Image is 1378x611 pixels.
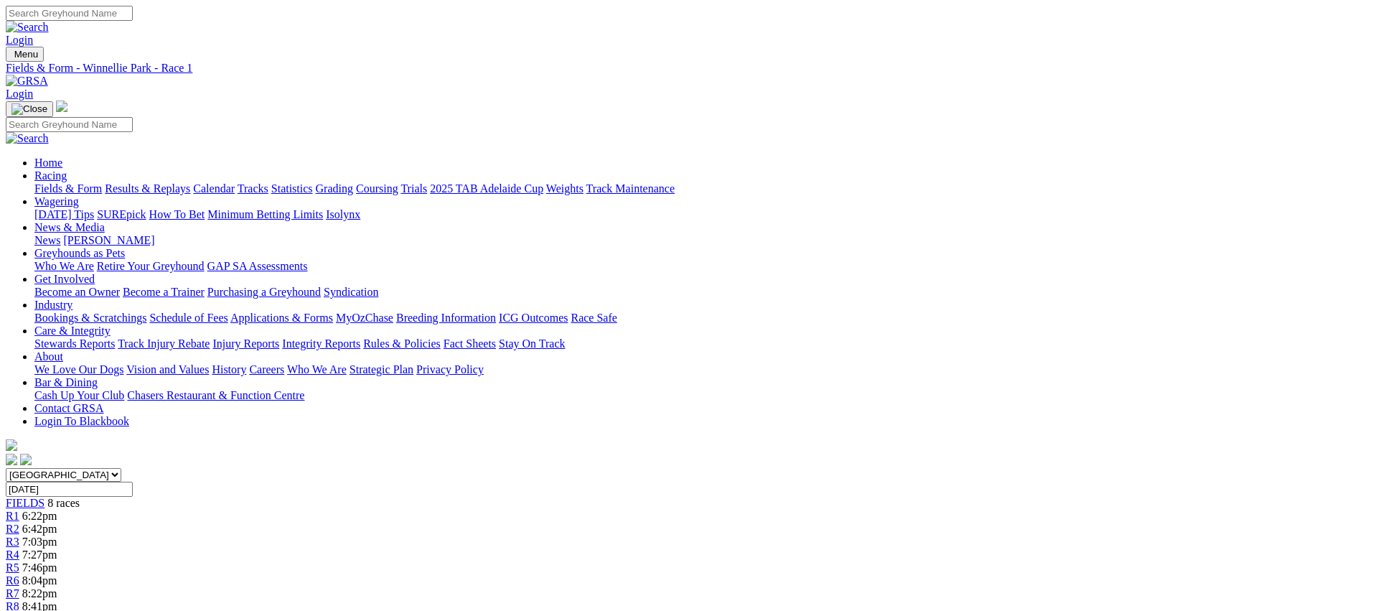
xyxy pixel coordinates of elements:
[271,182,313,195] a: Statistics
[22,561,57,574] span: 7:46pm
[249,363,284,376] a: Careers
[34,299,72,311] a: Industry
[123,286,205,298] a: Become a Trainer
[22,587,57,600] span: 8:22pm
[34,376,98,388] a: Bar & Dining
[207,208,323,220] a: Minimum Betting Limits
[34,312,1372,325] div: Industry
[324,286,378,298] a: Syndication
[336,312,393,324] a: MyOzChase
[6,88,33,100] a: Login
[282,337,360,350] a: Integrity Reports
[207,286,321,298] a: Purchasing a Greyhound
[326,208,360,220] a: Isolynx
[546,182,583,195] a: Weights
[34,286,120,298] a: Become an Owner
[97,208,146,220] a: SUREpick
[212,363,246,376] a: History
[6,75,48,88] img: GRSA
[22,523,57,535] span: 6:42pm
[34,234,60,246] a: News
[14,49,38,60] span: Menu
[238,182,268,195] a: Tracks
[6,497,44,509] a: FIELDS
[34,286,1372,299] div: Get Involved
[356,182,398,195] a: Coursing
[118,337,210,350] a: Track Injury Rebate
[34,182,1372,195] div: Racing
[6,117,133,132] input: Search
[126,363,209,376] a: Vision and Values
[105,182,190,195] a: Results & Replays
[47,497,80,509] span: 8 races
[193,182,235,195] a: Calendar
[6,561,19,574] a: R5
[363,337,441,350] a: Rules & Policies
[34,273,95,285] a: Get Involved
[34,260,94,272] a: Who We Are
[6,439,17,451] img: logo-grsa-white.png
[571,312,617,324] a: Race Safe
[6,523,19,535] a: R2
[212,337,279,350] a: Injury Reports
[34,350,63,363] a: About
[207,260,308,272] a: GAP SA Assessments
[34,363,1372,376] div: About
[430,182,543,195] a: 2025 TAB Adelaide Cup
[34,337,1372,350] div: Care & Integrity
[34,363,123,376] a: We Love Our Dogs
[34,402,103,414] a: Contact GRSA
[34,195,79,207] a: Wagering
[149,312,228,324] a: Schedule of Fees
[97,260,205,272] a: Retire Your Greyhound
[6,34,33,46] a: Login
[34,182,102,195] a: Fields & Form
[11,103,47,115] img: Close
[6,549,19,561] a: R4
[34,234,1372,247] div: News & Media
[586,182,675,195] a: Track Maintenance
[34,208,1372,221] div: Wagering
[34,389,1372,402] div: Bar & Dining
[6,47,44,62] button: Toggle navigation
[499,337,565,350] a: Stay On Track
[63,234,154,246] a: [PERSON_NAME]
[34,221,105,233] a: News & Media
[416,363,484,376] a: Privacy Policy
[34,208,94,220] a: [DATE] Tips
[316,182,353,195] a: Grading
[149,208,205,220] a: How To Bet
[6,510,19,522] a: R1
[400,182,427,195] a: Trials
[6,536,19,548] a: R3
[20,454,32,465] img: twitter.svg
[56,101,67,112] img: logo-grsa-white.png
[34,247,125,259] a: Greyhounds as Pets
[350,363,413,376] a: Strategic Plan
[6,6,133,21] input: Search
[230,312,333,324] a: Applications & Forms
[34,260,1372,273] div: Greyhounds as Pets
[499,312,568,324] a: ICG Outcomes
[34,169,67,182] a: Racing
[34,415,129,427] a: Login To Blackbook
[34,312,146,324] a: Bookings & Scratchings
[6,587,19,600] a: R7
[6,454,17,465] img: facebook.svg
[6,21,49,34] img: Search
[34,337,115,350] a: Stewards Reports
[6,574,19,587] a: R6
[22,549,57,561] span: 7:27pm
[127,389,304,401] a: Chasers Restaurant & Function Centre
[6,62,1372,75] div: Fields & Form - Winnellie Park - Race 1
[444,337,496,350] a: Fact Sheets
[34,389,124,401] a: Cash Up Your Club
